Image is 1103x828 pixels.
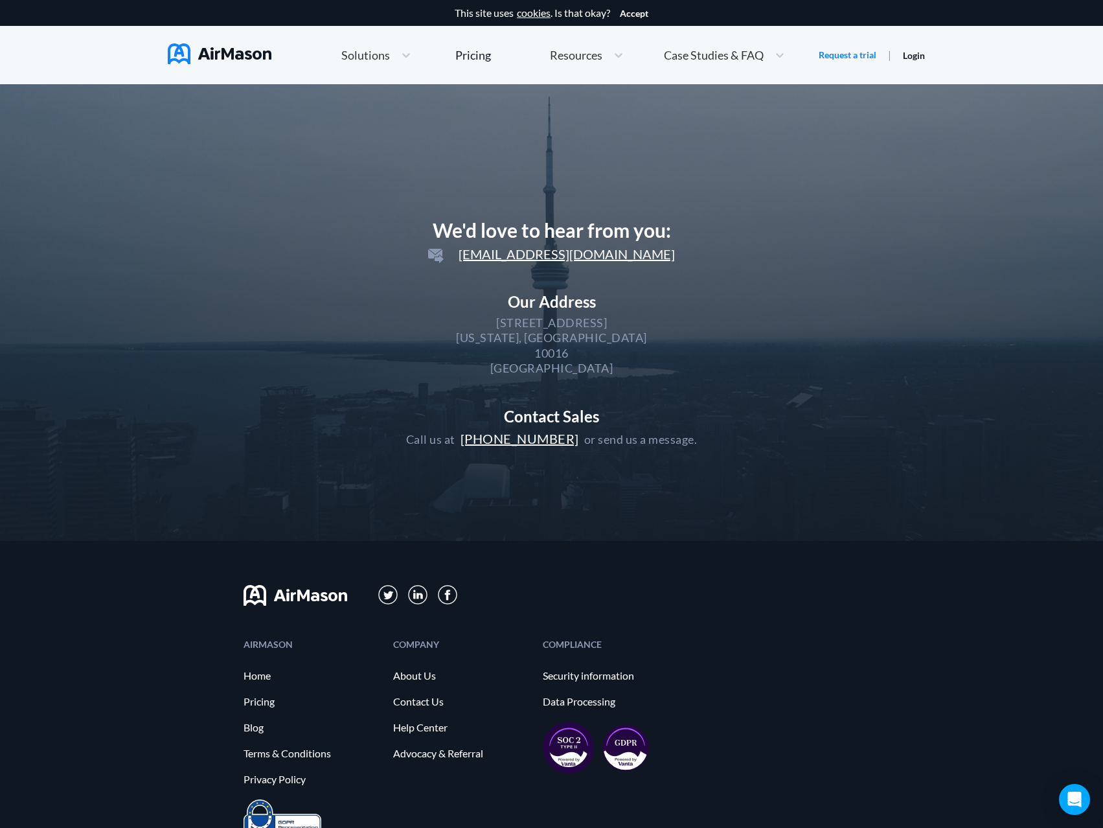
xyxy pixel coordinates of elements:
span: Solutions [341,49,390,61]
span: Case Studies & FAQ [664,49,764,61]
div: We'd love to hear from you: [406,219,698,242]
img: svg+xml;base64,PD94bWwgdmVyc2lvbj0iMS4wIiBlbmNvZGluZz0iVVRGLTgiPz4KPHN2ZyB3aWR0aD0iMzBweCIgaGVpZ2... [438,585,457,604]
a: Help Center [393,722,530,733]
span: [EMAIL_ADDRESS][DOMAIN_NAME] [428,246,675,262]
div: COMPLIANCE [543,640,679,649]
span: [PHONE_NUMBER] [461,431,579,446]
a: [EMAIL_ADDRESS][DOMAIN_NAME] [423,249,680,261]
span: | [888,49,891,61]
div: Pricing [455,49,491,61]
a: Terms & Conditions [244,748,380,759]
img: svg+xml;base64,PD94bWwgdmVyc2lvbj0iMS4wIiBlbmNvZGluZz0idXRmLTgiPz4KPHN2ZyB3aWR0aD0iMjRweCIgaGVpZ2... [428,249,444,263]
a: Advocacy & Referral [393,748,530,759]
div: Open Intercom Messenger [1059,784,1090,815]
div: [GEOGRAPHIC_DATA] [490,361,613,376]
img: svg+xml;base64,PHN2ZyB3aWR0aD0iMTYwIiBoZWlnaHQ9IjMyIiB2aWV3Qm94PSIwIDAgMTYwIDMyIiBmaWxsPSJub25lIi... [244,585,347,606]
a: Request a trial [819,49,876,62]
div: Our Address [406,293,698,311]
div: [STREET_ADDRESS] [496,316,607,330]
a: About Us [393,670,530,682]
a: Data Processing [543,696,679,707]
a: Pricing [455,43,491,67]
a: Contact Us [393,696,530,707]
a: cookies [517,7,551,19]
a: Privacy Policy [244,774,380,785]
div: Contact Sales [406,408,698,426]
span: Resources [550,49,602,61]
img: svg+xml;base64,PD94bWwgdmVyc2lvbj0iMS4wIiBlbmNvZGluZz0iVVRGLTgiPz4KPHN2ZyB3aWR0aD0iMzFweCIgaGVpZ2... [378,585,398,605]
div: [US_STATE], [GEOGRAPHIC_DATA] [456,330,647,345]
img: soc2-17851990f8204ed92eb8cdb2d5e8da73.svg [543,722,595,774]
div: Call us at or send us a message. [406,430,698,447]
a: [PHONE_NUMBER] [455,432,584,446]
a: Pricing [244,696,380,707]
img: AirMason Logo [168,43,271,64]
div: COMPANY [393,640,530,649]
div: 10016 [534,346,569,361]
button: Accept cookies [620,8,648,19]
img: svg+xml;base64,PD94bWwgdmVyc2lvbj0iMS4wIiBlbmNvZGluZz0iVVRGLTgiPz4KPHN2ZyB3aWR0aD0iMzFweCIgaGVpZ2... [408,585,428,605]
a: Blog [244,722,380,733]
a: Security information [543,670,679,682]
div: AIRMASON [244,640,380,649]
img: gdpr-98ea35551734e2af8fd9405dbdaf8c18.svg [602,724,649,771]
a: Login [903,50,925,61]
a: Home [244,670,380,682]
